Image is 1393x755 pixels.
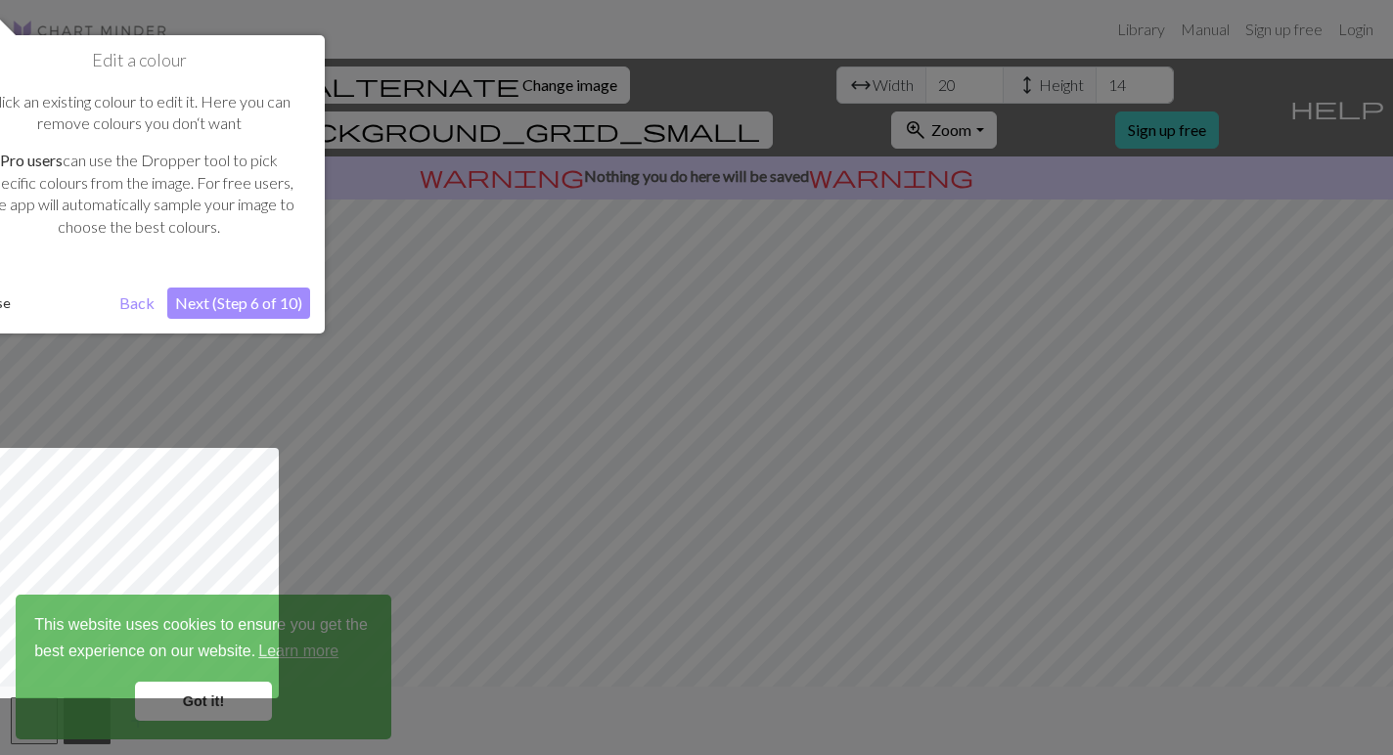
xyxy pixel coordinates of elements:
[112,288,162,319] button: Back
[167,288,310,319] button: Next (Step 6 of 10)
